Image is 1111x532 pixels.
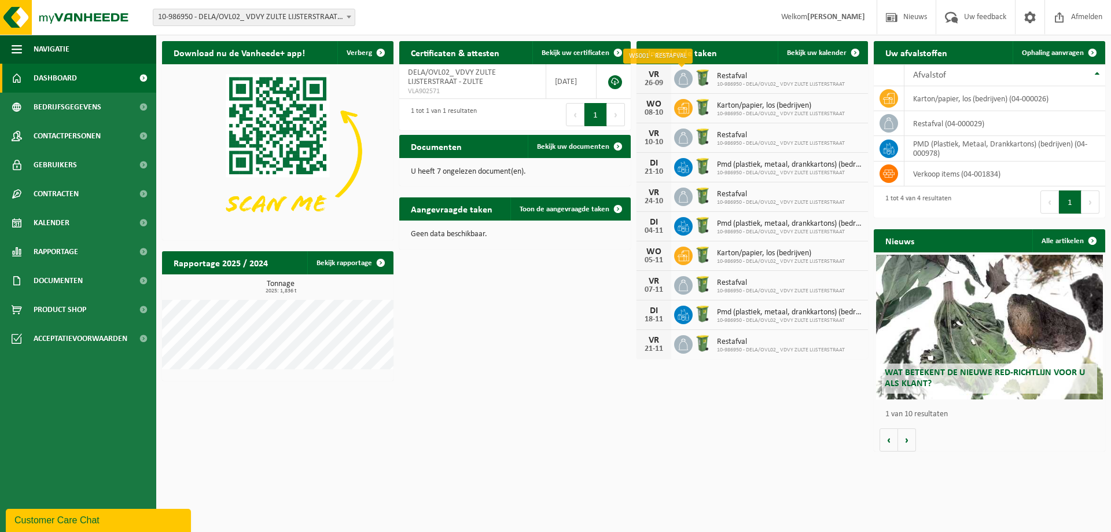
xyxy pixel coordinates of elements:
div: 07-11 [642,286,665,294]
img: WB-0240-HPE-GN-50 [693,304,712,324]
span: 10-986950 - DELA/OVL02_ VDVY ZULTE LIJSTERSTRAAT [717,81,845,88]
div: 05-11 [642,256,665,265]
img: WB-0240-HPE-GN-50 [693,215,712,235]
span: Gebruikers [34,151,77,179]
div: VR [642,70,665,79]
h2: Rapportage 2025 / 2024 [162,251,279,274]
button: Previous [1040,190,1059,214]
h2: Ingeplande taken [637,41,729,64]
div: WO [642,100,665,109]
div: VR [642,277,665,286]
div: 21-10 [642,168,665,176]
strong: [PERSON_NAME] [807,13,865,21]
td: [DATE] [546,64,597,99]
td: PMD (Plastiek, Metaal, Drankkartons) (bedrijven) (04-000978) [904,136,1105,162]
div: 08-10 [642,109,665,117]
button: Verberg [337,41,392,64]
div: 1 tot 4 van 4 resultaten [880,189,951,215]
span: Rapportage [34,237,78,266]
span: Contactpersonen [34,122,101,151]
a: Bekijk uw kalender [778,41,867,64]
h2: Documenten [399,135,473,157]
span: Acceptatievoorwaarden [34,324,127,353]
span: Bedrijfsgegevens [34,93,101,122]
span: Bekijk uw certificaten [542,49,609,57]
img: WB-0240-HPE-GN-50 [693,97,712,117]
span: VLA902571 [408,87,537,96]
img: WB-0240-HPE-GN-50 [693,68,712,87]
img: WB-0240-HPE-GN-50 [693,245,712,265]
span: 10-986950 - DELA/OVL02_ VDVY ZULTE LIJSTERSTRAAT [717,170,862,177]
a: Wat betekent de nieuwe RED-richtlijn voor u als klant? [876,255,1103,399]
div: VR [642,129,665,138]
iframe: chat widget [6,507,193,532]
span: Karton/papier, los (bedrijven) [717,249,845,258]
h3: Tonnage [168,280,393,294]
span: Pmd (plastiek, metaal, drankkartons) (bedrijven) [717,219,862,229]
td: karton/papier, los (bedrijven) (04-000026) [904,86,1105,111]
span: Restafval [717,131,845,140]
button: Vorige [880,428,898,452]
button: 1 [584,103,607,126]
div: VR [642,188,665,197]
td: verkoop items (04-001834) [904,162,1105,186]
div: WO [642,247,665,256]
button: 1 [1059,190,1081,214]
span: Bekijk uw kalender [787,49,847,57]
span: 2025: 1,836 t [168,288,393,294]
span: Navigatie [34,35,69,64]
span: Bekijk uw documenten [537,143,609,151]
span: 10-986950 - DELA/OVL02_ VDVY ZULTE LIJSTERSTRAAT [717,317,862,324]
div: 21-11 [642,345,665,353]
span: Wat betekent de nieuwe RED-richtlijn voor u als klant? [885,368,1085,388]
p: U heeft 7 ongelezen document(en). [411,168,619,176]
span: 10-986950 - DELA/OVL02_ VDVY ZULTE LIJSTERSTRAAT [717,140,845,147]
h2: Certificaten & attesten [399,41,511,64]
img: WB-0240-HPE-GN-50 [693,156,712,176]
a: Bekijk uw certificaten [532,41,630,64]
span: Restafval [717,72,845,81]
div: 10-10 [642,138,665,146]
span: 10-986950 - DELA/OVL02_ VDVY ZULTE LIJSTERSTRAAT [717,258,845,265]
span: Afvalstof [913,71,946,80]
span: Kalender [34,208,69,237]
span: Pmd (plastiek, metaal, drankkartons) (bedrijven) [717,308,862,317]
a: Toon de aangevraagde taken [510,197,630,221]
div: 26-09 [642,79,665,87]
a: Bekijk rapportage [307,251,392,274]
td: restafval (04-000029) [904,111,1105,136]
span: Karton/papier, los (bedrijven) [717,101,845,111]
img: Download de VHEPlus App [162,64,393,238]
p: 1 van 10 resultaten [885,410,1099,419]
span: Documenten [34,266,83,295]
span: Restafval [717,278,845,288]
span: Contracten [34,179,79,208]
div: 1 tot 1 van 1 resultaten [405,102,477,127]
span: Restafval [717,337,845,347]
span: Product Shop [34,295,86,324]
div: DI [642,159,665,168]
span: Pmd (plastiek, metaal, drankkartons) (bedrijven) [717,160,862,170]
img: WB-0240-HPE-GN-50 [693,186,712,206]
div: 04-11 [642,227,665,235]
button: Previous [566,103,584,126]
h2: Nieuws [874,229,926,252]
button: Volgende [898,428,916,452]
span: 10-986950 - DELA/OVL02_ VDVY ZULTE LIJSTERSTRAAT [717,229,862,236]
span: Ophaling aanvragen [1022,49,1084,57]
div: 24-10 [642,197,665,206]
button: Next [607,103,625,126]
a: Alle artikelen [1032,229,1104,252]
span: Toon de aangevraagde taken [520,206,609,213]
img: WB-0240-HPE-GN-50 [693,274,712,294]
p: Geen data beschikbaar. [411,230,619,239]
button: Next [1081,190,1099,214]
span: 10-986950 - DELA/OVL02_ VDVY ZULTE LIJSTERSTRAAT - ZULTE [153,9,355,25]
span: Verberg [347,49,372,57]
div: VR [642,336,665,345]
h2: Aangevraagde taken [399,197,504,220]
div: DI [642,218,665,227]
span: 10-986950 - DELA/OVL02_ VDVY ZULTE LIJSTERSTRAAT [717,199,845,206]
div: 18-11 [642,315,665,324]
